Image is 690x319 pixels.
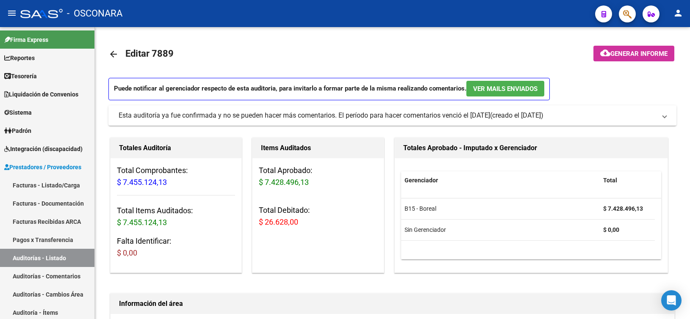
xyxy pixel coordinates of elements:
[603,205,643,212] strong: $ 7.428.496,13
[4,71,37,81] span: Tesorería
[603,226,619,233] strong: $ 0,00
[603,177,617,184] span: Total
[610,50,668,58] span: Generar informe
[473,85,538,93] span: Ver Mails Enviados
[259,165,377,188] h3: Total Aprobado:
[7,8,17,18] mat-icon: menu
[117,235,235,259] h3: Falta Identificar:
[466,81,544,96] button: Ver Mails Enviados
[4,162,81,172] span: Prestadores / Proveedores
[403,141,660,155] h1: Totales Aprobado - Imputado x Gerenciador
[4,108,32,117] span: Sistema
[117,205,235,228] h3: Total Items Auditados:
[4,53,35,63] span: Reportes
[67,4,122,23] span: - OSCONARA
[119,111,490,120] div: Esta auditoría ya fue confirmada y no se pueden hacer más comentarios. El período para hacer come...
[108,105,676,126] mat-expansion-panel-header: Esta auditoría ya fue confirmada y no se pueden hacer más comentarios. El período para hacer come...
[593,46,674,61] button: Generar informe
[117,165,235,188] h3: Total Comprobantes:
[405,205,436,212] span: B15 - Boreal
[4,35,48,44] span: Firma Express
[119,297,666,311] h1: Información del área
[490,111,543,120] span: (creado el [DATE])
[673,8,683,18] mat-icon: person
[117,248,137,257] span: $ 0,00
[4,144,83,154] span: Integración (discapacidad)
[117,218,167,227] span: $ 7.455.124,13
[117,178,167,187] span: $ 7.455.124,13
[108,78,550,100] p: Puede notificar al gerenciador respecto de esta auditoria, para invitarlo a formar parte de la mi...
[405,177,438,184] span: Gerenciador
[119,141,233,155] h1: Totales Auditoría
[259,217,298,226] span: $ 26.628,00
[4,126,31,135] span: Padrón
[259,204,377,228] h3: Total Debitado:
[600,48,610,58] mat-icon: cloud_download
[259,178,309,187] span: $ 7.428.496,13
[405,226,446,233] span: Sin Gerenciador
[661,290,682,311] div: Open Intercom Messenger
[125,48,174,59] span: Editar 7889
[108,49,119,59] mat-icon: arrow_back
[600,171,655,190] datatable-header-cell: Total
[401,171,600,190] datatable-header-cell: Gerenciador
[261,141,375,155] h1: Items Auditados
[4,90,78,99] span: Liquidación de Convenios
